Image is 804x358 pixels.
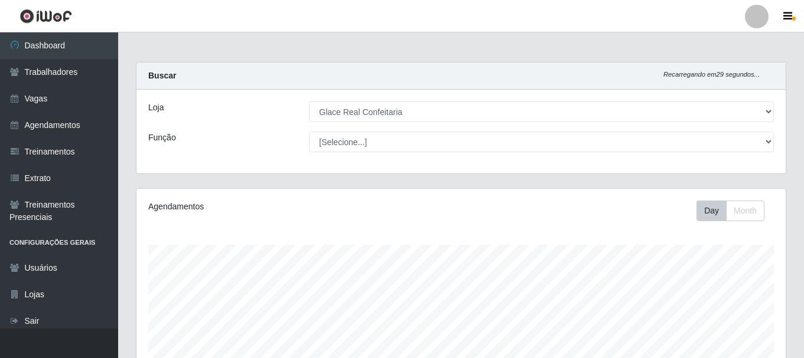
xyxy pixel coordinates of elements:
[696,201,727,221] button: Day
[148,101,164,114] label: Loja
[19,9,72,24] img: CoreUI Logo
[696,201,774,221] div: Toolbar with button groups
[726,201,764,221] button: Month
[148,201,399,213] div: Agendamentos
[148,71,176,80] strong: Buscar
[148,132,176,144] label: Função
[696,201,764,221] div: First group
[663,71,760,78] i: Recarregando em 29 segundos...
